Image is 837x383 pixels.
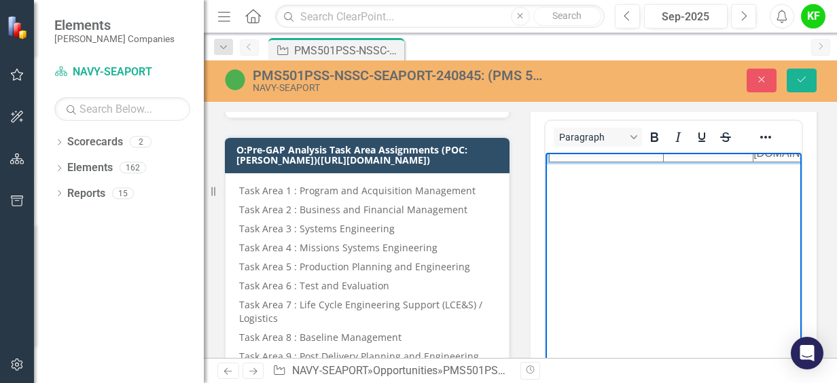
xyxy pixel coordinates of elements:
p: Task Area 9 : Post Delivery Planning and Engineering [239,347,495,363]
button: KF [801,4,825,29]
span: Search [552,10,582,21]
button: Search [533,7,601,26]
a: Opportunities [373,364,438,377]
button: Italic [666,128,690,147]
div: 15 [112,187,134,199]
p: Task Area 5 : Production Planning and Engineering [239,257,495,276]
a: Elements [67,160,113,176]
p: Task Area 3 : Systems Engineering [239,219,495,238]
button: Underline [690,128,713,147]
div: NAVY-SEAPORT [253,83,546,93]
button: Bold [643,128,666,147]
a: Scorecards [67,134,123,150]
input: Search Below... [54,97,190,121]
p: Task Area 2 : Business and Financial Management [239,200,495,219]
input: Search ClearPoint... [275,5,605,29]
small: [PERSON_NAME] Companies [54,33,175,44]
h3: O:Pre-GAP Analysis Task Area Assignments (POC: [PERSON_NAME])([URL][DOMAIN_NAME]) [236,145,503,166]
span: Elements [54,17,175,33]
a: Reports [67,186,105,202]
button: Block Paragraph [554,128,642,147]
div: Open Intercom Messenger [791,337,823,369]
div: PMS501PSS-NSSC-SEAPORT-240845: (PMS 501 PROFESSIONAL SUPPORT SERVICES (SEAPORT NXG)) [294,42,401,59]
button: Strikethrough [714,128,737,147]
a: NAVY-SEAPORT [54,65,190,80]
img: ClearPoint Strategy [7,15,31,39]
div: PMS501PSS-NSSC-SEAPORT-240845: (PMS 501 PROFESSIONAL SUPPORT SERVICES (SEAPORT NXG)) [253,68,546,83]
p: Task Area 8 : Baseline Management [239,328,495,347]
button: Reveal or hide additional toolbar items [754,128,777,147]
p: Task Area 7 : Life Cycle Engineering Support (LCE&S) / Logistics [239,295,495,328]
p: Task Area 1 : Program and Acquisition Management [239,184,495,200]
div: 162 [120,162,146,174]
img: Active [224,69,246,90]
p: Task Area 6 : Test and Evaluation [239,276,495,295]
div: Sep-2025 [649,9,723,25]
div: 2 [130,136,152,148]
span: Paragraph [559,132,626,143]
a: NAVY-SEAPORT [292,364,368,377]
div: » » [272,363,510,379]
p: Task Area 4 : Missions Systems Engineering [239,238,495,257]
button: Sep-2025 [644,4,728,29]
